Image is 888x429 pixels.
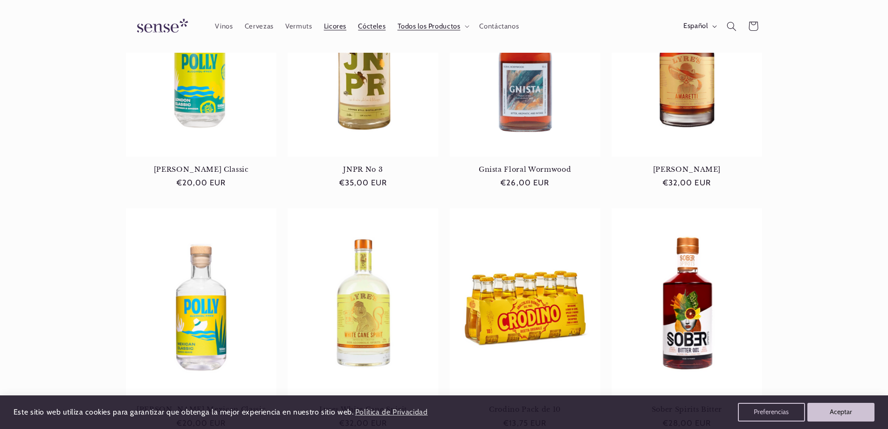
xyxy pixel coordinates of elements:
span: Contáctanos [479,22,519,31]
span: Cervezas [245,22,274,31]
a: [PERSON_NAME] [612,165,762,174]
a: JNPR No 3 [288,165,438,174]
img: Sense [126,13,196,40]
a: Cócteles [352,16,392,36]
a: Sense [122,9,200,43]
a: Vermuts [279,16,318,36]
a: Contáctanos [474,16,525,36]
a: [PERSON_NAME] Classic [126,165,276,174]
a: Cervezas [239,16,279,36]
span: Cócteles [358,22,385,31]
span: Todos los Productos [398,22,461,31]
a: Política de Privacidad (opens in a new tab) [353,404,429,421]
button: Aceptar [807,403,874,422]
span: Licores [324,22,346,31]
a: Vinos [209,16,239,36]
span: Español [683,21,708,32]
a: Licores [318,16,352,36]
summary: Todos los Productos [392,16,474,36]
a: Gnista Floral Wormwood [450,165,600,174]
span: Vinos [215,22,233,31]
span: Vermuts [285,22,312,31]
span: Este sitio web utiliza cookies para garantizar que obtenga la mejor experiencia en nuestro sitio ... [14,408,354,416]
button: Español [677,17,721,35]
button: Preferencias [738,403,805,422]
summary: Búsqueda [721,15,743,37]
